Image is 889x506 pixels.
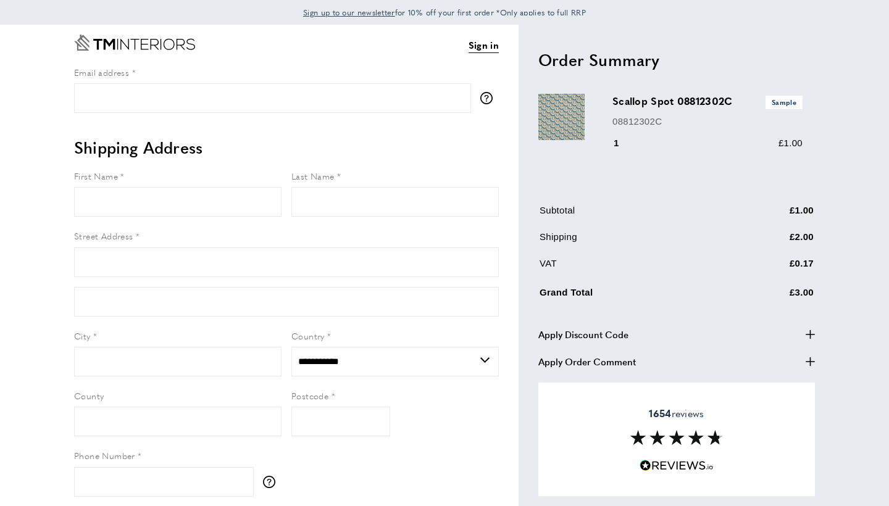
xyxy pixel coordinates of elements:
strong: 1654 [649,406,671,420]
span: Postcode [291,389,328,402]
img: Reviews.io 5 stars [640,460,714,471]
span: Sample [766,96,803,109]
td: Grand Total [540,283,727,309]
span: reviews [649,407,704,420]
a: Sign in [469,38,499,53]
a: Sign up to our newsletter [303,6,395,19]
td: Shipping [540,230,727,254]
span: County [74,389,104,402]
span: £1.00 [778,138,803,148]
button: More information [263,476,282,488]
span: First Name [74,170,118,182]
td: £3.00 [728,283,814,309]
span: City [74,330,91,342]
span: Phone Number [74,449,135,462]
img: Scallop Spot 08812302C [538,94,585,140]
td: Subtotal [540,203,727,227]
span: Street Address [74,230,133,242]
span: Apply Discount Code [538,327,628,342]
button: More information [480,92,499,104]
span: Apply Order Comment [538,354,636,369]
span: Country [291,330,325,342]
h2: Shipping Address [74,136,499,159]
span: Last Name [291,170,335,182]
td: £1.00 [728,203,814,227]
img: Reviews section [630,430,723,445]
h2: Order Summary [538,49,815,71]
p: 08812302C [612,114,803,129]
a: Go to Home page [74,35,195,51]
span: Email address [74,66,129,78]
h3: Scallop Spot 08812302C [612,94,803,109]
span: for 10% off your first order *Only applies to full RRP [303,7,586,18]
div: 1 [612,136,636,151]
td: £0.17 [728,256,814,280]
span: Sign up to our newsletter [303,7,395,18]
td: £2.00 [728,230,814,254]
td: VAT [540,256,727,280]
